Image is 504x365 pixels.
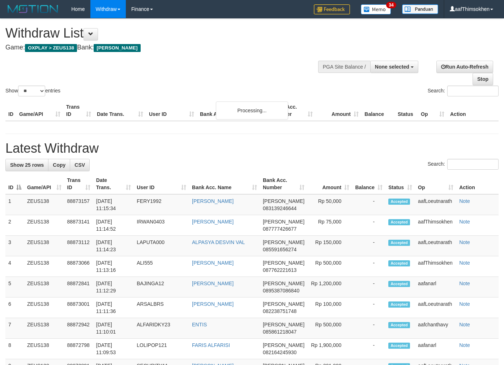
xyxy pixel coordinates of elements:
[134,174,189,194] th: User ID: activate to sort column ascending
[24,339,64,359] td: ZEUS138
[134,339,189,359] td: LOLIPOP121
[64,174,93,194] th: Trans ID: activate to sort column ascending
[388,240,410,246] span: Accepted
[307,339,352,359] td: Rp 1,900,000
[447,100,499,121] th: Action
[263,308,296,314] span: Copy 082238751748 to clipboard
[64,194,93,215] td: 88873157
[352,194,385,215] td: -
[5,339,24,359] td: 8
[316,100,362,121] th: Amount
[192,239,245,245] a: ALPASYA DESVIN VAL
[415,318,456,339] td: aafchanthavy
[93,277,134,297] td: [DATE] 11:12:29
[24,318,64,339] td: ZEUS138
[263,322,304,327] span: [PERSON_NAME]
[5,159,48,171] a: Show 25 rows
[386,2,396,8] span: 34
[5,215,24,236] td: 2
[415,339,456,359] td: aafanarl
[415,256,456,277] td: aafThimsokhen
[361,4,391,14] img: Button%20Memo.svg
[64,318,93,339] td: 88872942
[93,236,134,256] td: [DATE] 11:14:23
[5,277,24,297] td: 5
[263,267,296,273] span: Copy 087762221613 to clipboard
[263,281,304,286] span: [PERSON_NAME]
[263,239,304,245] span: [PERSON_NAME]
[263,198,304,204] span: [PERSON_NAME]
[402,4,438,14] img: panduan.png
[192,219,234,225] a: [PERSON_NAME]
[134,318,189,339] td: ALFARIDKY23
[48,159,70,171] a: Copy
[388,301,410,308] span: Accepted
[352,277,385,297] td: -
[24,174,64,194] th: Game/API: activate to sort column ascending
[192,198,234,204] a: [PERSON_NAME]
[352,174,385,194] th: Balance: activate to sort column ascending
[93,339,134,359] td: [DATE] 11:09:53
[385,174,415,194] th: Status: activate to sort column ascending
[428,86,499,96] label: Search:
[24,256,64,277] td: ZEUS138
[459,198,470,204] a: Note
[307,215,352,236] td: Rp 75,000
[64,256,93,277] td: 88873066
[388,343,410,349] span: Accepted
[415,194,456,215] td: aafLoeutnarath
[307,318,352,339] td: Rp 500,000
[18,86,45,96] select: Showentries
[93,256,134,277] td: [DATE] 11:13:16
[5,141,499,156] h1: Latest Withdraw
[459,239,470,245] a: Note
[415,236,456,256] td: aafLoeutnarath
[352,297,385,318] td: -
[436,61,493,73] a: Run Auto-Refresh
[94,100,146,121] th: Date Trans.
[134,277,189,297] td: BAJINGA12
[473,73,493,85] a: Stop
[362,100,395,121] th: Balance
[16,100,63,121] th: Game/API
[146,100,197,121] th: User ID
[134,194,189,215] td: FERY1992
[94,44,140,52] span: [PERSON_NAME]
[64,236,93,256] td: 88873112
[270,100,316,121] th: Bank Acc. Number
[388,219,410,225] span: Accepted
[263,219,304,225] span: [PERSON_NAME]
[93,297,134,318] td: [DATE] 11:11:36
[263,342,304,348] span: [PERSON_NAME]
[307,194,352,215] td: Rp 50,000
[388,199,410,205] span: Accepted
[352,318,385,339] td: -
[5,174,24,194] th: ID: activate to sort column descending
[189,174,260,194] th: Bank Acc. Name: activate to sort column ascending
[307,277,352,297] td: Rp 1,200,000
[216,101,288,120] div: Processing...
[263,349,296,355] span: Copy 082164245930 to clipboard
[307,297,352,318] td: Rp 100,000
[64,277,93,297] td: 88872841
[93,215,134,236] td: [DATE] 11:14:52
[307,174,352,194] th: Amount: activate to sort column ascending
[415,297,456,318] td: aafLoeutnarath
[63,100,94,121] th: Trans ID
[70,159,90,171] a: CSV
[5,44,329,51] h4: Game: Bank:
[459,260,470,266] a: Note
[447,86,499,96] input: Search:
[24,277,64,297] td: ZEUS138
[263,205,296,211] span: Copy 083139246644 to clipboard
[263,247,296,252] span: Copy 085591656274 to clipboard
[415,277,456,297] td: aafanarl
[64,339,93,359] td: 88872798
[197,100,270,121] th: Bank Acc. Name
[134,256,189,277] td: ALI555
[192,260,234,266] a: [PERSON_NAME]
[64,215,93,236] td: 88873141
[192,281,234,286] a: [PERSON_NAME]
[352,236,385,256] td: -
[263,301,304,307] span: [PERSON_NAME]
